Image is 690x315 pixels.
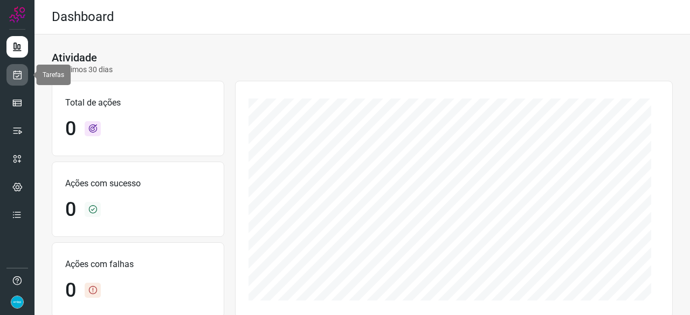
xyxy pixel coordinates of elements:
h2: Dashboard [52,9,114,25]
h1: 0 [65,279,76,302]
img: Logo [9,6,25,23]
p: Ações com sucesso [65,177,211,190]
span: Tarefas [43,71,64,79]
p: Total de ações [65,96,211,109]
img: 4352b08165ebb499c4ac5b335522ff74.png [11,296,24,309]
h1: 0 [65,117,76,141]
h1: 0 [65,198,76,221]
h3: Atividade [52,51,97,64]
p: Últimos 30 dias [52,64,113,75]
p: Ações com falhas [65,258,211,271]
